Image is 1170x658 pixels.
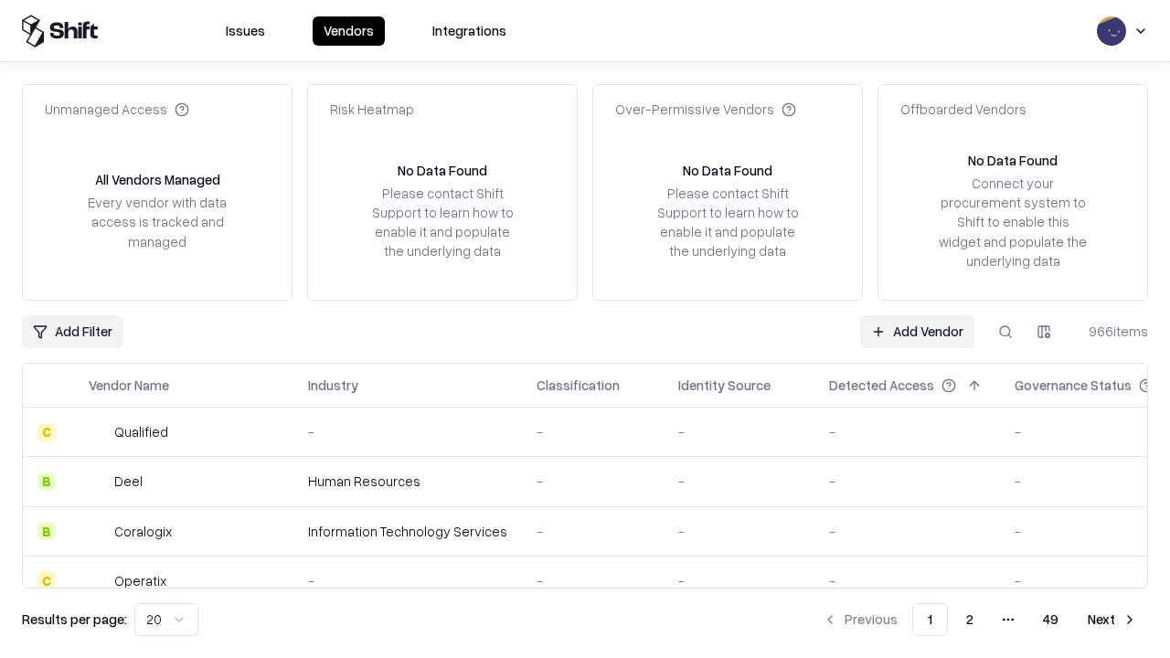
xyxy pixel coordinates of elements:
[829,422,985,441] div: -
[860,315,974,348] a: Add Vendor
[678,571,800,590] div: -
[678,422,800,441] div: -
[537,422,649,441] div: -
[308,376,358,395] div: Industry
[1075,322,1148,341] div: 966 items
[37,423,56,441] div: C
[683,161,772,180] div: No Data Found
[89,423,107,441] img: Qualified
[398,161,487,180] div: No Data Found
[829,472,985,491] div: -
[81,193,233,250] div: Every vendor with data access is tracked and managed
[1077,603,1148,636] button: Next
[330,100,414,119] div: Risk Heatmap
[1028,603,1073,636] button: 49
[114,422,168,441] div: Qualified
[537,571,649,590] div: -
[912,603,948,636] button: 1
[37,522,56,540] div: B
[937,174,1089,271] div: Connect your procurement system to Shift to enable this widget and populate the underlying data
[22,610,127,629] p: Results per page:
[89,472,107,491] img: Deel
[313,16,385,46] button: Vendors
[308,522,507,541] div: Information Technology Services
[1015,376,1132,395] div: Governance Status
[968,151,1058,170] div: No Data Found
[829,376,934,395] div: Detected Access
[900,100,1026,119] div: Offboarded Vendors
[114,571,166,590] div: Operatix
[678,472,800,491] div: -
[308,571,507,590] div: -
[89,522,107,540] img: Coralogix
[678,376,771,395] div: Identity Source
[537,522,649,541] div: -
[615,100,796,119] div: Over-Permissive Vendors
[367,184,518,261] div: Please contact Shift Support to learn how to enable it and populate the underlying data
[537,376,620,395] div: Classification
[89,376,169,395] div: Vendor Name
[89,571,107,589] img: Operatix
[829,571,985,590] div: -
[812,603,1148,636] nav: pagination
[45,100,189,119] div: Unmanaged Access
[95,170,220,189] div: All Vendors Managed
[678,522,800,541] div: -
[215,16,276,46] button: Issues
[22,315,123,348] button: Add Filter
[829,522,985,541] div: -
[421,16,517,46] button: Integrations
[537,472,649,491] div: -
[37,571,56,589] div: C
[308,472,507,491] div: Human Resources
[114,522,172,541] div: Coralogix
[652,184,803,261] div: Please contact Shift Support to learn how to enable it and populate the underlying data
[308,422,507,441] div: -
[952,603,988,636] button: 2
[114,472,143,491] div: Deel
[37,472,56,491] div: B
